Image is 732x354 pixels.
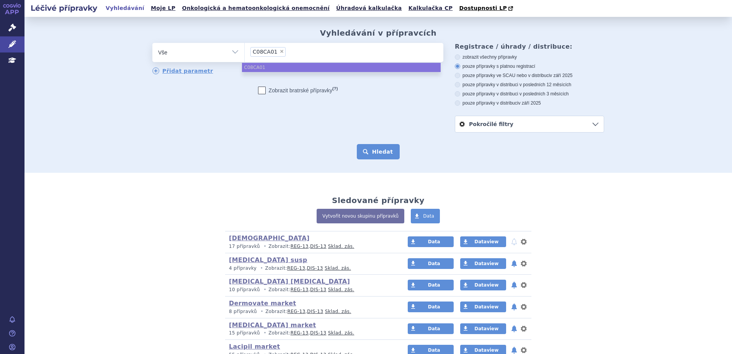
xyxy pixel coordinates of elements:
a: Dermovate market [229,300,296,307]
button: nastavení [520,237,528,246]
a: Data [408,302,454,312]
a: Vytvořit novou skupinu přípravků [317,209,404,223]
a: Sklad. zás. [325,309,351,314]
i: • [261,330,268,336]
span: Dataview [474,282,498,288]
span: × [279,49,284,54]
label: pouze přípravky s platnou registrací [455,63,604,69]
a: DIS-13 [310,244,326,249]
span: 10 přípravků [229,287,260,292]
a: REG-13 [287,265,305,271]
a: Moje LP [149,3,178,13]
button: Hledat [357,144,400,159]
a: [MEDICAL_DATA] susp [229,256,307,264]
span: Dataview [474,326,498,331]
button: notifikace [510,237,518,246]
a: [MEDICAL_DATA] [MEDICAL_DATA] [229,278,350,285]
a: DIS-13 [310,287,326,292]
span: v září 2025 [550,73,572,78]
span: Data [423,213,434,219]
a: Dataview [460,280,506,290]
label: Zobrazit bratrské přípravky [258,87,338,94]
a: [DEMOGRAPHIC_DATA] [229,234,310,242]
span: Data [428,282,440,288]
a: REG-13 [291,244,309,249]
span: Data [428,326,440,331]
span: C08CA01 [253,49,278,54]
a: DIS-13 [310,330,326,336]
span: Data [428,261,440,266]
button: notifikace [510,259,518,268]
a: Sklad. zás. [325,265,351,271]
a: Vyhledávání [103,3,147,13]
p: Zobrazit: , [229,265,393,272]
h2: Vyhledávání v přípravcích [320,28,437,38]
a: [MEDICAL_DATA] market [229,321,316,329]
p: Zobrazit: , [229,330,393,336]
button: notifikace [510,302,518,311]
p: Zobrazit: , [229,243,393,250]
button: nastavení [520,259,528,268]
span: Dataview [474,239,498,244]
a: Lacipil market [229,343,280,350]
span: Data [428,239,440,244]
span: 17 přípravků [229,244,260,249]
button: notifikace [510,280,518,290]
a: Sklad. zás. [328,244,355,249]
a: Dataview [460,258,506,269]
span: Dostupnosti LP [459,5,507,11]
a: Sklad. zás. [328,287,355,292]
a: Data [408,236,454,247]
label: zobrazit všechny přípravky [455,54,604,60]
i: • [261,287,268,293]
button: nastavení [520,280,528,290]
h2: Léčivé přípravky [25,3,103,13]
span: Dataview [474,304,498,310]
label: pouze přípravky v distribuci v posledních 3 měsících [455,91,604,97]
span: Data [428,347,440,353]
a: Dostupnosti LP [457,3,517,14]
i: • [258,308,265,315]
button: notifikace [510,324,518,333]
span: 8 přípravků [229,309,257,314]
a: Přidat parametr [152,67,213,74]
a: Data [408,258,454,269]
p: Zobrazit: , [229,308,393,315]
i: • [261,243,268,250]
a: Kalkulačka CP [406,3,455,13]
label: pouze přípravky ve SCAU nebo v distribuci [455,72,604,79]
span: 15 přípravků [229,330,260,336]
a: Onkologická a hematoonkologická onemocnění [180,3,332,13]
a: Dataview [460,236,506,247]
a: DIS-13 [307,309,323,314]
span: Dataview [474,261,498,266]
a: Dataview [460,323,506,334]
input: C08CA01 [288,47,292,56]
a: Úhradová kalkulačka [334,3,404,13]
h2: Sledované přípravky [332,196,425,205]
p: Zobrazit: , [229,287,393,293]
a: Pokročilé filtry [455,116,604,132]
button: nastavení [520,302,528,311]
label: pouze přípravky v distribuci [455,100,604,106]
a: Data [411,209,440,223]
label: pouze přípravky v distribuci v posledních 12 měsících [455,82,604,88]
a: Dataview [460,302,506,312]
span: Dataview [474,347,498,353]
span: 4 přípravky [229,265,257,271]
a: Data [408,323,454,334]
button: nastavení [520,324,528,333]
abbr: (?) [332,86,338,91]
h3: Registrace / úhrady / distribuce: [455,43,604,50]
a: REG-13 [291,287,309,292]
a: REG-13 [288,309,306,314]
a: DIS-13 [307,265,323,271]
a: Sklad. zás. [328,330,355,336]
a: Data [408,280,454,290]
span: v září 2025 [518,100,541,106]
a: REG-13 [291,330,309,336]
span: Data [428,304,440,310]
i: • [258,265,265,272]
